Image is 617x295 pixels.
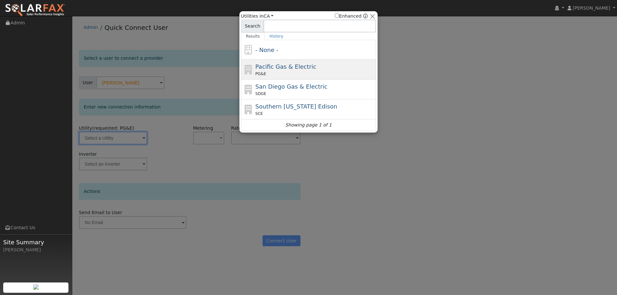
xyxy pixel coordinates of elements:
[573,5,610,11] span: [PERSON_NAME]
[335,13,368,20] span: Show enhanced providers
[285,122,332,128] i: Showing page 1 of 1
[255,103,337,110] span: Southern [US_STATE] Edison
[241,20,264,32] span: Search
[33,284,39,290] img: retrieve
[255,91,266,97] span: SDGE
[241,32,265,40] a: Results
[241,13,273,20] span: Utilities in
[3,238,69,247] span: Site Summary
[255,71,266,77] span: PG&E
[255,111,263,117] span: SCE
[335,13,362,20] label: Enhanced
[265,32,288,40] a: History
[5,4,65,17] img: SolarFax
[255,47,278,53] span: - None -
[3,247,69,253] div: [PERSON_NAME]
[363,13,368,19] a: Enhanced Providers
[255,63,316,70] span: Pacific Gas & Electric
[264,13,273,19] a: CA
[335,13,339,18] input: Enhanced
[255,83,327,90] span: San Diego Gas & Electric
